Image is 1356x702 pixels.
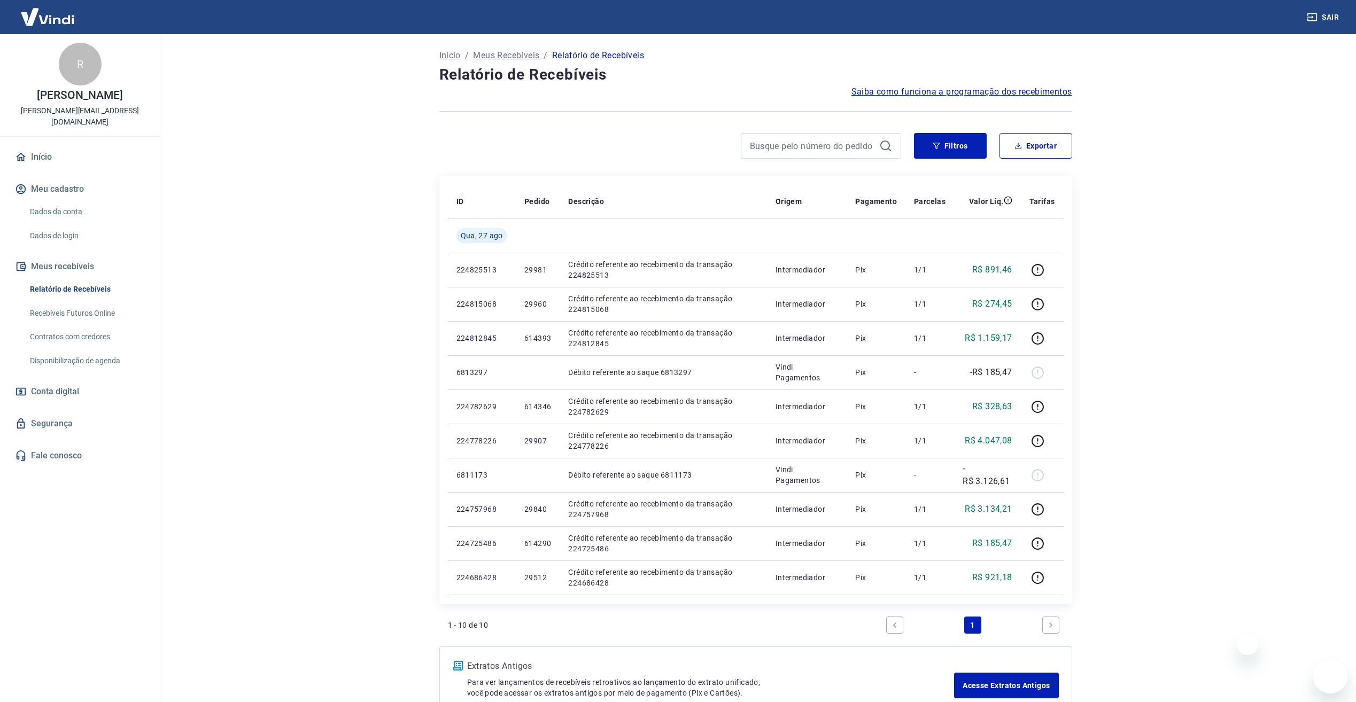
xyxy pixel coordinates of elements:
p: Para ver lançamentos de recebíveis retroativos ao lançamento do extrato unificado, você pode aces... [467,677,955,698]
p: / [544,49,547,62]
p: 29840 [524,504,551,514]
p: Pix [855,367,897,378]
p: 29981 [524,264,551,275]
div: R [59,43,102,85]
p: ID [456,196,464,207]
p: R$ 3.134,21 [965,503,1012,516]
p: Intermediador [776,504,839,514]
p: Intermediador [776,435,839,446]
p: 224686428 [456,572,507,583]
a: Disponibilização de agenda [26,350,147,372]
p: Pix [855,435,897,446]
button: Exportar [999,133,1072,159]
p: 224812845 [456,333,507,344]
p: Pix [855,333,897,344]
p: -R$ 185,47 [970,366,1012,379]
a: Page 1 is your current page [964,617,981,634]
a: Início [13,145,147,169]
span: Qua, 27 ago [461,230,503,241]
p: 1 - 10 de 10 [448,620,489,630]
a: Relatório de Recebíveis [26,278,147,300]
p: / [465,49,469,62]
p: Intermediador [776,401,839,412]
p: Vindi Pagamentos [776,362,839,383]
p: Vindi Pagamentos [776,464,839,486]
p: 224778226 [456,435,507,446]
p: Pix [855,264,897,275]
p: Pagamento [855,196,897,207]
p: Parcelas [914,196,946,207]
iframe: Botão para abrir a janela de mensagens [1313,659,1347,693]
p: R$ 891,46 [972,263,1012,276]
p: Relatório de Recebíveis [552,49,644,62]
button: Sair [1305,7,1343,27]
p: Intermediador [776,572,839,583]
p: Crédito referente ao recebimento da transação 224757968 [568,498,758,520]
p: [PERSON_NAME] [37,90,122,101]
span: Conta digital [31,384,79,399]
p: 1/1 [914,333,946,344]
p: [PERSON_NAME][EMAIL_ADDRESS][DOMAIN_NAME] [9,105,151,128]
a: Dados de login [26,225,147,247]
button: Meus recebíveis [13,255,147,278]
p: Intermediador [776,264,839,275]
p: 614290 [524,538,551,549]
p: -R$ 3.126,61 [963,462,1012,488]
p: Pix [855,470,897,480]
p: Intermediador [776,538,839,549]
p: 224825513 [456,264,507,275]
p: Pix [855,401,897,412]
p: 1/1 [914,299,946,309]
a: Previous page [886,617,903,634]
p: 614393 [524,333,551,344]
p: 1/1 [914,538,946,549]
a: Início [439,49,461,62]
p: Pix [855,538,897,549]
p: Crédito referente ao recebimento da transação 224812845 [568,327,758,349]
p: 29512 [524,572,551,583]
p: Pedido [524,196,549,207]
p: Intermediador [776,299,839,309]
p: R$ 1.159,17 [965,332,1012,345]
a: Saiba como funciona a programação dos recebimentos [851,85,1072,98]
p: 224757968 [456,504,507,514]
p: Pix [855,504,897,514]
a: Fale conosco [13,444,147,467]
p: 1/1 [914,504,946,514]
p: 29960 [524,299,551,309]
p: Valor Líq. [969,196,1004,207]
button: Meu cadastro [13,177,147,201]
a: Segurança [13,412,147,435]
a: Acesse Extratos Antigos [954,673,1058,698]
img: ícone [453,661,463,670]
p: - [914,470,946,480]
p: Crédito referente ao recebimento da transação 224782629 [568,396,758,417]
p: Crédito referente ao recebimento da transação 224778226 [568,430,758,451]
p: - [914,367,946,378]
iframe: Fechar mensagem [1237,634,1258,655]
p: Pix [855,299,897,309]
p: Descrição [568,196,604,207]
p: 29907 [524,435,551,446]
p: Pix [855,572,897,583]
p: R$ 328,63 [972,400,1012,413]
p: 6811173 [456,470,507,480]
p: Intermediador [776,333,839,344]
p: Tarifas [1029,196,1055,207]
p: Crédito referente ao recebimento da transação 224815068 [568,293,758,315]
p: R$ 4.047,08 [965,434,1012,447]
p: R$ 274,45 [972,298,1012,310]
img: Vindi [13,1,82,33]
p: Extratos Antigos [467,660,955,673]
input: Busque pelo número do pedido [750,138,875,154]
ul: Pagination [882,612,1064,638]
p: Origem [776,196,802,207]
a: Dados da conta [26,201,147,223]
p: 1/1 [914,572,946,583]
a: Meus Recebíveis [473,49,539,62]
p: 1/1 [914,401,946,412]
p: Débito referente ao saque 6813297 [568,367,758,378]
p: 224725486 [456,538,507,549]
